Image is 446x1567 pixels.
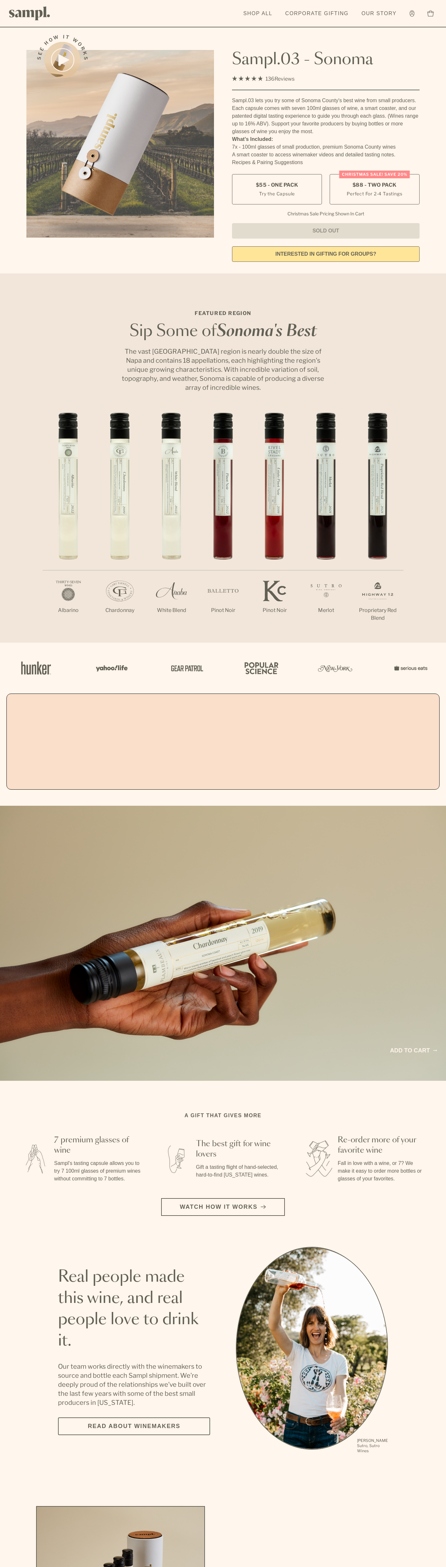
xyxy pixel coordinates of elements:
[120,347,326,392] p: The vast [GEOGRAPHIC_DATA] region is nearly double the size of Napa and contains 18 appellations,...
[185,1112,262,1119] h2: A gift that gives more
[9,6,50,20] img: Sampl logo
[17,654,55,682] img: Artboard_1_c8cd28af-0030-4af1-819c-248e302c7f06_x450.png
[197,606,249,614] p: Pinot Noir
[232,143,420,151] li: 7x - 100ml glasses of small production, premium Sonoma County wines
[232,159,420,166] li: Recipes & Pairing Suggestions
[316,654,354,682] img: Artboard_3_0b291449-6e8c-4d07-b2c2-3f3601a19cd1_x450.png
[26,50,214,238] img: Sampl.03 - Sonoma
[353,182,397,189] span: $88 - Two Pack
[236,1247,388,1454] ul: carousel
[54,1135,142,1156] h3: 7 premium glasses of wine
[259,190,295,197] small: Try the Capsule
[197,413,249,635] li: 4 / 7
[94,413,146,635] li: 2 / 7
[232,50,420,69] h1: Sampl.03 - Sonoma
[347,190,402,197] small: Perfect For 2-4 Tastings
[54,1159,142,1183] p: Sampl's tasting capsule allows you to try 7 100ml glasses of premium wines without committing to ...
[256,182,298,189] span: $55 - One Pack
[266,76,275,82] span: 136
[338,1159,425,1183] p: Fall in love with a wine, or 7? We make it easy to order more bottles or glasses of your favorites.
[92,654,130,682] img: Artboard_6_04f9a106-072f-468a-bdd7-f11783b05722_x450.png
[196,1163,284,1179] p: Gift a tasting flight of hand-selected, hard-to-find [US_STATE] wines.
[275,76,295,82] span: Reviews
[146,413,197,635] li: 3 / 7
[58,1417,210,1435] a: Read about Winemakers
[232,223,420,239] button: Sold Out
[120,310,326,317] p: Featured Region
[249,606,300,614] p: Pinot Noir
[284,211,367,217] li: Christmas Sale Pricing Shown In Cart
[391,654,429,682] img: Artboard_7_5b34974b-f019-449e-91fb-745f8d0877ee_x450.png
[58,1266,210,1352] h2: Real people made this wine, and real people love to drink it.
[120,324,326,339] h2: Sip Some of
[300,413,352,635] li: 6 / 7
[300,606,352,614] p: Merlot
[240,6,276,21] a: Shop All
[236,1247,388,1454] div: slide 1
[339,171,410,178] div: Christmas SALE! Save 20%
[232,136,273,142] strong: What’s Included:
[58,1362,210,1407] p: Our team works directly with the winemakers to source and bottle each Sampl shipment. We’re deepl...
[166,654,205,682] img: Artboard_5_7fdae55a-36fd-43f7-8bfd-f74a06a2878e_x450.png
[161,1198,285,1216] button: Watch how it works
[352,606,403,622] p: Proprietary Red Blend
[338,1135,425,1156] h3: Re-order more of your favorite wine
[241,654,280,682] img: Artboard_4_28b4d326-c26e-48f9-9c80-911f17d6414e_x450.png
[282,6,352,21] a: Corporate Gifting
[358,6,400,21] a: Our Story
[94,606,146,614] p: Chardonnay
[43,413,94,635] li: 1 / 7
[232,151,420,159] li: A smart coaster to access winemaker videos and detailed tasting notes.
[44,42,81,78] button: See how it works
[146,606,197,614] p: White Blend
[390,1046,437,1055] a: Add to cart
[249,413,300,635] li: 5 / 7
[43,606,94,614] p: Albarino
[232,246,420,262] a: interested in gifting for groups?
[357,1438,388,1454] p: [PERSON_NAME] Sutro, Sutro Wines
[196,1139,284,1159] h3: The best gift for wine lovers
[232,97,420,135] div: Sampl.03 lets you try some of Sonoma County's best wine from small producers. Each capsule comes ...
[352,413,403,643] li: 7 / 7
[232,74,295,83] div: 136Reviews
[217,324,317,339] em: Sonoma's Best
